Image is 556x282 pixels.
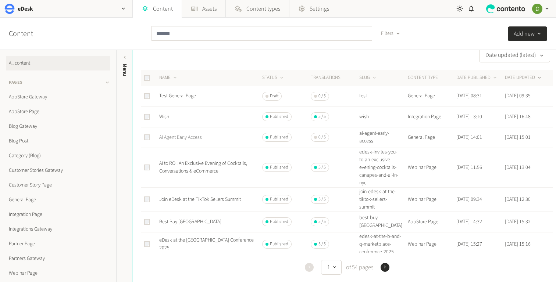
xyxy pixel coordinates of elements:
[407,127,456,148] td: General Page
[6,119,110,134] a: Blog Gateway
[505,134,531,141] time: [DATE] 15:01
[246,4,280,13] span: Content types
[479,48,550,62] button: Date updated (latest)
[375,26,406,41] button: Filters
[505,92,531,100] time: [DATE] 09:35
[407,86,456,106] td: General Page
[505,196,531,203] time: [DATE] 12:30
[6,90,110,104] a: AppStore Gateway
[6,266,110,281] a: Webinar Page
[159,196,241,203] a: Join eDesk at the TikTok Sellers Summit
[359,106,407,127] td: wish
[270,241,288,247] span: Published
[262,74,285,82] button: STATUS
[159,74,178,82] button: NAME
[6,104,110,119] a: AppStore Page
[381,30,393,37] span: Filters
[159,236,254,252] a: eDesk at the [GEOGRAPHIC_DATA] Conference 2025
[270,164,288,171] span: Published
[456,74,498,82] button: DATE PUBLISHED
[159,218,221,225] a: Best Buy [GEOGRAPHIC_DATA]
[6,56,110,70] a: All content
[456,113,482,120] time: [DATE] 13:10
[318,218,326,225] span: 5 / 5
[359,211,407,232] td: best-buy-[GEOGRAPHIC_DATA]
[270,218,288,225] span: Published
[321,260,342,275] button: 1
[505,241,531,248] time: [DATE] 15:16
[318,241,326,247] span: 5 / 5
[270,134,288,141] span: Published
[359,127,407,148] td: ai-agent-early-access
[159,134,202,141] a: AI Agent Early Access
[505,113,531,120] time: [DATE] 16:48
[407,106,456,127] td: Integration Page
[318,196,326,203] span: 5 / 5
[6,134,110,148] a: Blog Post
[159,113,169,120] a: Wish
[310,70,359,86] th: Translations
[270,113,288,120] span: Published
[456,196,482,203] time: [DATE] 09:34
[6,178,110,192] a: Customer Story Page
[6,207,110,222] a: Integration Page
[9,79,23,86] span: Pages
[359,232,407,256] td: edesk-at-the-b-and-q-marketplace-conference-2025
[318,93,326,100] span: 0 / 5
[345,263,373,272] span: of 54 pages
[532,4,542,14] img: Chloe Ryan
[456,218,482,225] time: [DATE] 14:32
[6,148,110,163] a: Category (Blog)
[18,4,33,13] h2: eDesk
[407,187,456,211] td: Webinar Page
[508,26,547,41] button: Add new
[456,241,482,248] time: [DATE] 15:27
[359,86,407,106] td: test
[310,4,329,13] span: Settings
[456,134,482,141] time: [DATE] 14:01
[9,28,50,39] h2: Content
[505,164,531,171] time: [DATE] 13:04
[456,92,482,100] time: [DATE] 08:31
[318,134,326,141] span: 0 / 5
[6,222,110,236] a: Integrations Gateway
[121,64,129,76] span: Menu
[456,164,482,171] time: [DATE] 11:56
[6,192,110,207] a: General Page
[6,251,110,266] a: Partners Gateway
[6,236,110,251] a: Partner Page
[6,163,110,178] a: Customer Stories Gateway
[270,93,278,100] span: Draft
[159,92,196,100] a: Test General Page
[159,160,247,175] a: AI to ROI: An Exclusive Evening of Cocktails, Conversations & eCommerce
[270,196,288,203] span: Published
[407,211,456,232] td: AppStore Page
[407,232,456,256] td: Webinar Page
[318,113,326,120] span: 5 / 5
[505,74,542,82] button: DATE UPDATED
[407,148,456,187] td: Webinar Page
[359,148,407,187] td: edesk-invites-you-to-an-exclusive-evening-cocktails-canapes-and-ai-in-nyc
[505,218,531,225] time: [DATE] 15:32
[359,187,407,211] td: join-edesk-at-the-tiktok-sellers-summit
[407,70,456,86] th: CONTENT TYPE
[4,4,15,14] img: eDesk
[359,74,377,82] button: SLUG
[318,164,326,171] span: 5 / 5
